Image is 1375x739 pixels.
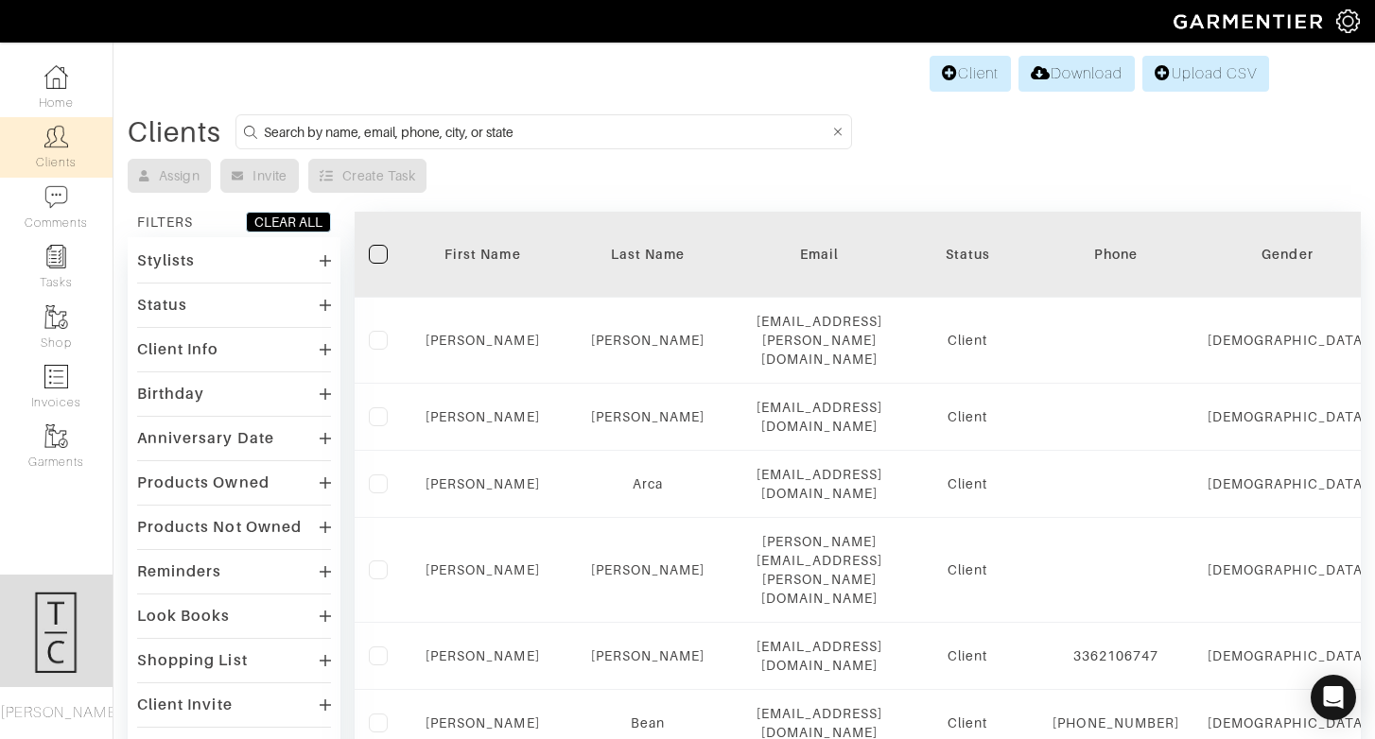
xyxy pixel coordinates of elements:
input: Search by name, email, phone, city, or state [264,120,829,144]
img: clients-icon-6bae9207a08558b7cb47a8932f037763ab4055f8c8b6bfacd5dc20c3e0201464.png [44,125,68,148]
div: [EMAIL_ADDRESS][PERSON_NAME][DOMAIN_NAME] [757,312,883,369]
img: orders-icon-0abe47150d42831381b5fb84f609e132dff9fe21cb692f30cb5eec754e2cba89.png [44,365,68,388]
img: dashboard-icon-dbcd8f5a0b271acd01030246c82b418ddd0df26cd7fceb0bd07c9910d44c42f6.png [44,65,68,89]
div: First Name [426,245,540,264]
th: Toggle SortBy [554,212,742,298]
a: [PERSON_NAME] [426,562,540,577]
a: [PERSON_NAME] [591,409,705,424]
th: Toggle SortBy [896,212,1038,298]
a: Upload CSV [1142,56,1269,92]
a: Arca [633,476,663,491]
a: [PERSON_NAME] [426,715,540,730]
div: [DEMOGRAPHIC_DATA] [1208,713,1367,732]
div: Birthday [137,385,204,404]
div: [EMAIL_ADDRESS][DOMAIN_NAME] [757,465,883,503]
div: [PHONE_NUMBER] [1053,713,1179,732]
div: Anniversary Date [137,429,274,448]
th: Toggle SortBy [411,212,554,298]
a: Bean [631,715,665,730]
a: [PERSON_NAME] [591,648,705,663]
a: [PERSON_NAME] [426,409,540,424]
a: Download [1018,56,1135,92]
img: reminder-icon-8004d30b9f0a5d33ae49ab947aed9ed385cf756f9e5892f1edd6e32f2345188e.png [44,245,68,268]
div: Client Invite [137,696,233,714]
div: Client [911,407,1024,426]
div: [PERSON_NAME][EMAIL_ADDRESS][PERSON_NAME][DOMAIN_NAME] [757,532,883,608]
div: Gender [1208,245,1367,264]
img: garments-icon-b7da505a4dc4fd61783c78ac3ca0ef83fa9d6f193b1c9dc38574b1d14d53ca28.png [44,424,68,448]
div: Email [757,245,883,264]
div: Open Intercom Messenger [1311,675,1356,720]
a: [PERSON_NAME] [426,476,540,491]
div: [DEMOGRAPHIC_DATA] [1208,560,1367,579]
div: Clients [128,123,221,142]
div: Phone [1053,245,1179,264]
div: Reminders [137,562,221,581]
div: FILTERS [137,213,193,232]
div: CLEAR ALL [254,213,322,232]
div: Look Books [137,607,231,626]
div: Stylists [137,251,195,270]
div: Status [137,296,187,315]
div: Client Info [137,340,219,359]
div: Client [911,474,1024,493]
button: CLEAR ALL [246,212,331,232]
div: 3362106747 [1053,646,1179,665]
img: gear-icon-white-bd11855cb880d31180b6d7d6211b90ccbf57a29d726f0c71d8c61bd08dd39cc2.png [1336,9,1360,33]
a: [PERSON_NAME] [426,333,540,348]
div: [DEMOGRAPHIC_DATA] [1208,407,1367,426]
div: Last Name [568,245,728,264]
a: [PERSON_NAME] [591,333,705,348]
img: garments-icon-b7da505a4dc4fd61783c78ac3ca0ef83fa9d6f193b1c9dc38574b1d14d53ca28.png [44,305,68,329]
div: [EMAIL_ADDRESS][DOMAIN_NAME] [757,398,883,436]
div: Client [911,646,1024,665]
div: [DEMOGRAPHIC_DATA] [1208,474,1367,493]
div: Status [911,245,1024,264]
div: [EMAIL_ADDRESS][DOMAIN_NAME] [757,637,883,675]
a: [PERSON_NAME] [426,648,540,663]
div: Client [911,560,1024,579]
a: [PERSON_NAME] [591,562,705,577]
div: Client [911,331,1024,350]
div: [DEMOGRAPHIC_DATA] [1208,646,1367,665]
div: [DEMOGRAPHIC_DATA] [1208,331,1367,350]
img: comment-icon-a0a6a9ef722e966f86d9cbdc48e553b5cf19dbc54f86b18d962a5391bc8f6eb6.png [44,185,68,209]
div: Client [911,713,1024,732]
a: Client [930,56,1011,92]
div: Shopping List [137,651,248,670]
div: Products Not Owned [137,518,302,537]
div: Products Owned [137,473,270,492]
img: garmentier-logo-header-white-b43fb05a5012e4ada735d5af1a66efaba907eab6374d6393d1fbf88cb4ef424d.png [1164,5,1336,38]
